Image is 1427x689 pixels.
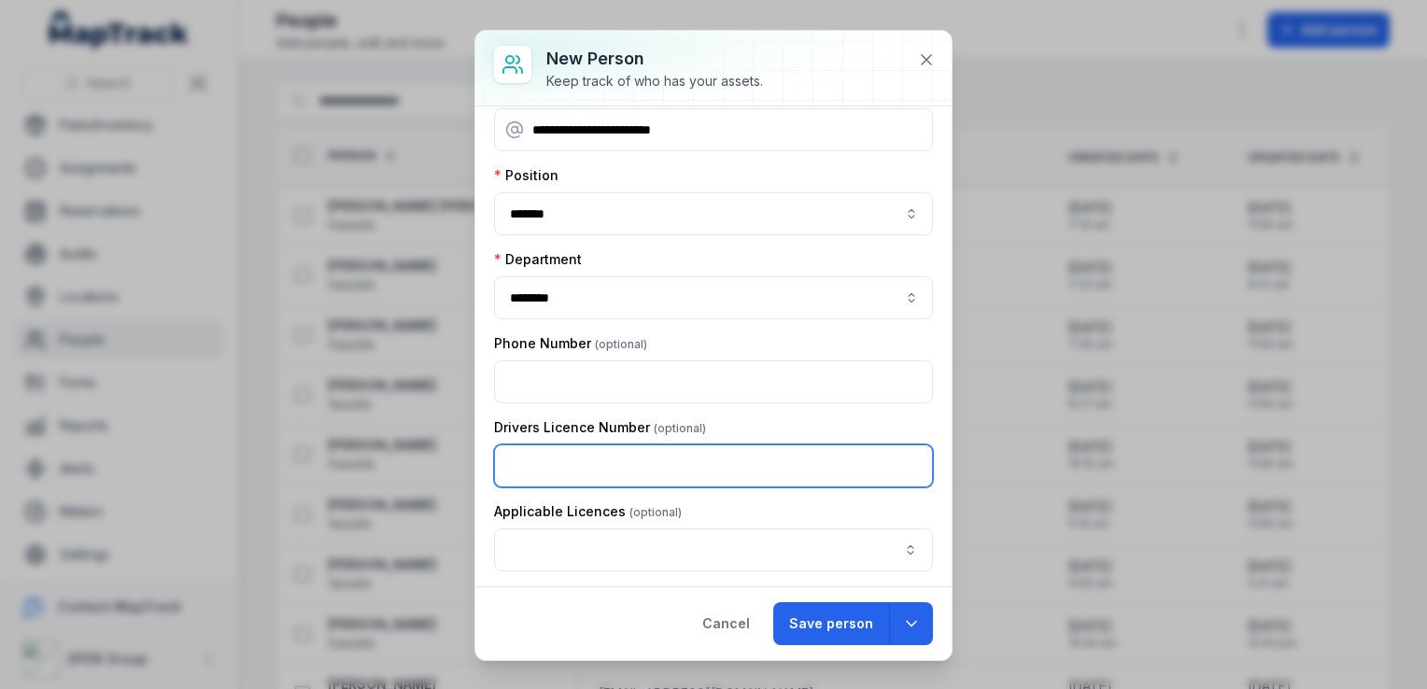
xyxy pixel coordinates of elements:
label: Applicable Licences [494,502,682,521]
label: Department [494,250,582,269]
button: Cancel [686,602,766,645]
button: Save person [773,602,889,645]
label: Phone Number [494,334,647,353]
input: person-add:cf[d58871d9-fb17-4953-add9-129f58a8aa2a]-label [494,276,933,319]
label: Drivers Licence Number [494,418,706,437]
h3: New person [546,46,763,72]
input: person-add:cf[a5f131d4-f479-476f-b193-28e9569ab92d]-label [494,192,933,235]
div: Keep track of who has your assets. [546,72,763,91]
label: Position [494,166,558,185]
